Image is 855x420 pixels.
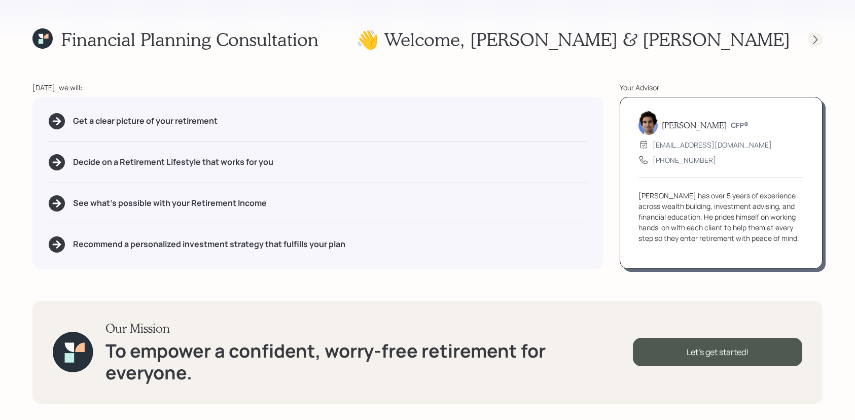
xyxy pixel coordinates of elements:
[73,239,345,249] h5: Recommend a personalized investment strategy that fulfills your plan
[105,321,633,336] h3: Our Mission
[73,116,218,126] h5: Get a clear picture of your retirement
[73,198,267,208] h5: See what's possible with your Retirement Income
[638,111,658,135] img: harrison-schaefer-headshot-2.png
[105,340,633,383] h1: To empower a confident, worry-free retirement for everyone.
[731,121,749,130] h6: CFP®
[633,338,802,366] div: Let's get started!
[61,28,318,50] h1: Financial Planning Consultation
[620,82,823,93] div: Your Advisor
[356,28,790,50] h1: 👋 Welcome , [PERSON_NAME] & [PERSON_NAME]
[32,82,603,93] div: [DATE], we will:
[638,190,804,243] div: [PERSON_NAME] has over 5 years of experience across wealth building, investment advising, and fin...
[653,155,716,165] div: [PHONE_NUMBER]
[653,139,772,150] div: [EMAIL_ADDRESS][DOMAIN_NAME]
[73,157,273,167] h5: Decide on a Retirement Lifestyle that works for you
[662,120,727,130] h5: [PERSON_NAME]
